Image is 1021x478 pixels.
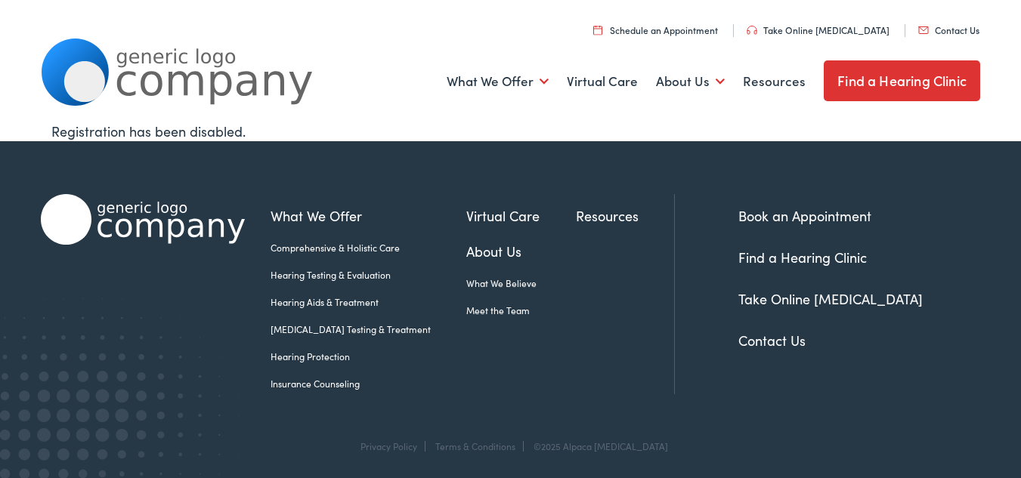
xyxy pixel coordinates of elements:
[435,439,515,452] a: Terms & Conditions
[824,60,980,101] a: Find a Hearing Clinic
[576,205,674,226] a: Resources
[593,25,602,35] img: utility icon
[41,194,245,245] img: Alpaca Audiology
[271,268,466,282] a: Hearing Testing & Evaluation
[656,54,725,109] a: About Us
[271,322,466,336] a: [MEDICAL_DATA] Testing & Treatment
[738,331,806,350] a: Contact Us
[447,54,549,109] a: What We Offer
[738,206,871,225] a: Book an Appointment
[466,205,575,226] a: Virtual Care
[51,121,970,141] div: Registration has been disabled.
[466,304,575,317] a: Meet the Team
[526,441,668,452] div: ©2025 Alpaca [MEDICAL_DATA]
[466,241,575,261] a: About Us
[271,295,466,309] a: Hearing Aids & Treatment
[738,248,867,267] a: Find a Hearing Clinic
[360,439,417,452] a: Privacy Policy
[271,205,466,226] a: What We Offer
[271,350,466,363] a: Hearing Protection
[271,377,466,390] a: Insurance Counseling
[466,276,575,290] a: What We Believe
[567,54,638,109] a: Virtual Care
[271,241,466,254] a: Comprehensive & Holistic Care
[747,26,757,35] img: utility icon
[738,289,923,308] a: Take Online [MEDICAL_DATA]
[593,23,718,36] a: Schedule an Appointment
[743,54,806,109] a: Resources
[747,23,890,36] a: Take Online [MEDICAL_DATA]
[918,23,979,36] a: Contact Us
[918,26,929,34] img: utility icon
